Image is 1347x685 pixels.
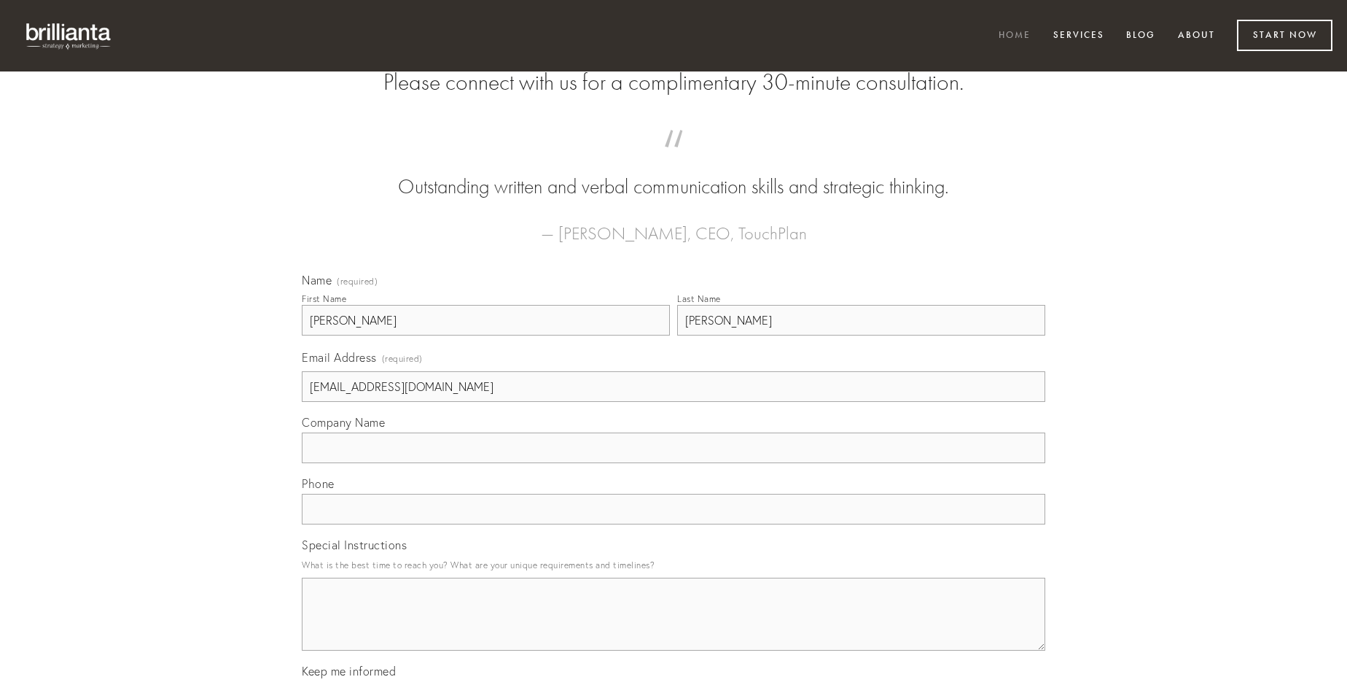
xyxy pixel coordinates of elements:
[1237,20,1332,51] a: Start Now
[1117,24,1165,48] a: Blog
[15,15,124,57] img: brillianta - research, strategy, marketing
[1044,24,1114,48] a: Services
[302,415,385,430] span: Company Name
[989,24,1040,48] a: Home
[677,293,721,304] div: Last Name
[325,144,1022,201] blockquote: Outstanding written and verbal communication skills and strategic thinking.
[302,273,332,287] span: Name
[302,476,335,491] span: Phone
[382,349,423,368] span: (required)
[325,144,1022,173] span: “
[302,538,407,552] span: Special Instructions
[302,69,1045,96] h2: Please connect with us for a complimentary 30-minute consultation.
[302,555,1045,575] p: What is the best time to reach you? What are your unique requirements and timelines?
[1168,24,1225,48] a: About
[302,293,346,304] div: First Name
[337,277,378,286] span: (required)
[302,350,377,365] span: Email Address
[302,664,396,678] span: Keep me informed
[325,201,1022,248] figcaption: — [PERSON_NAME], CEO, TouchPlan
